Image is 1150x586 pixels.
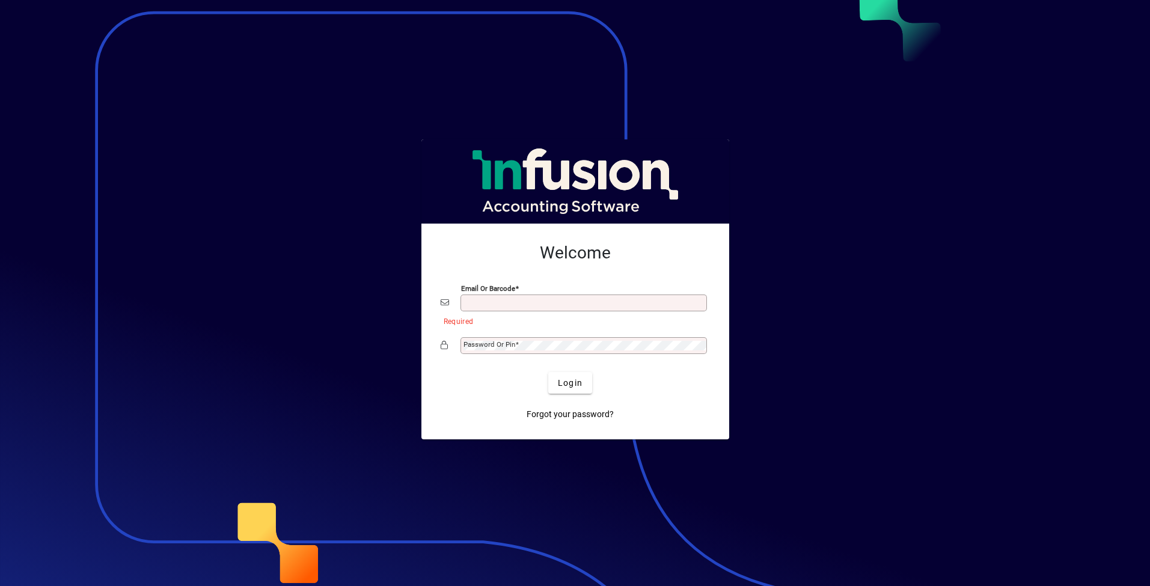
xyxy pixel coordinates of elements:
mat-label: Password or Pin [463,340,515,349]
mat-label: Email or Barcode [461,284,515,293]
h2: Welcome [441,243,710,263]
span: Login [558,377,583,389]
button: Login [548,372,592,394]
a: Forgot your password? [522,403,619,425]
mat-error: Required [444,314,700,327]
span: Forgot your password? [527,408,614,421]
